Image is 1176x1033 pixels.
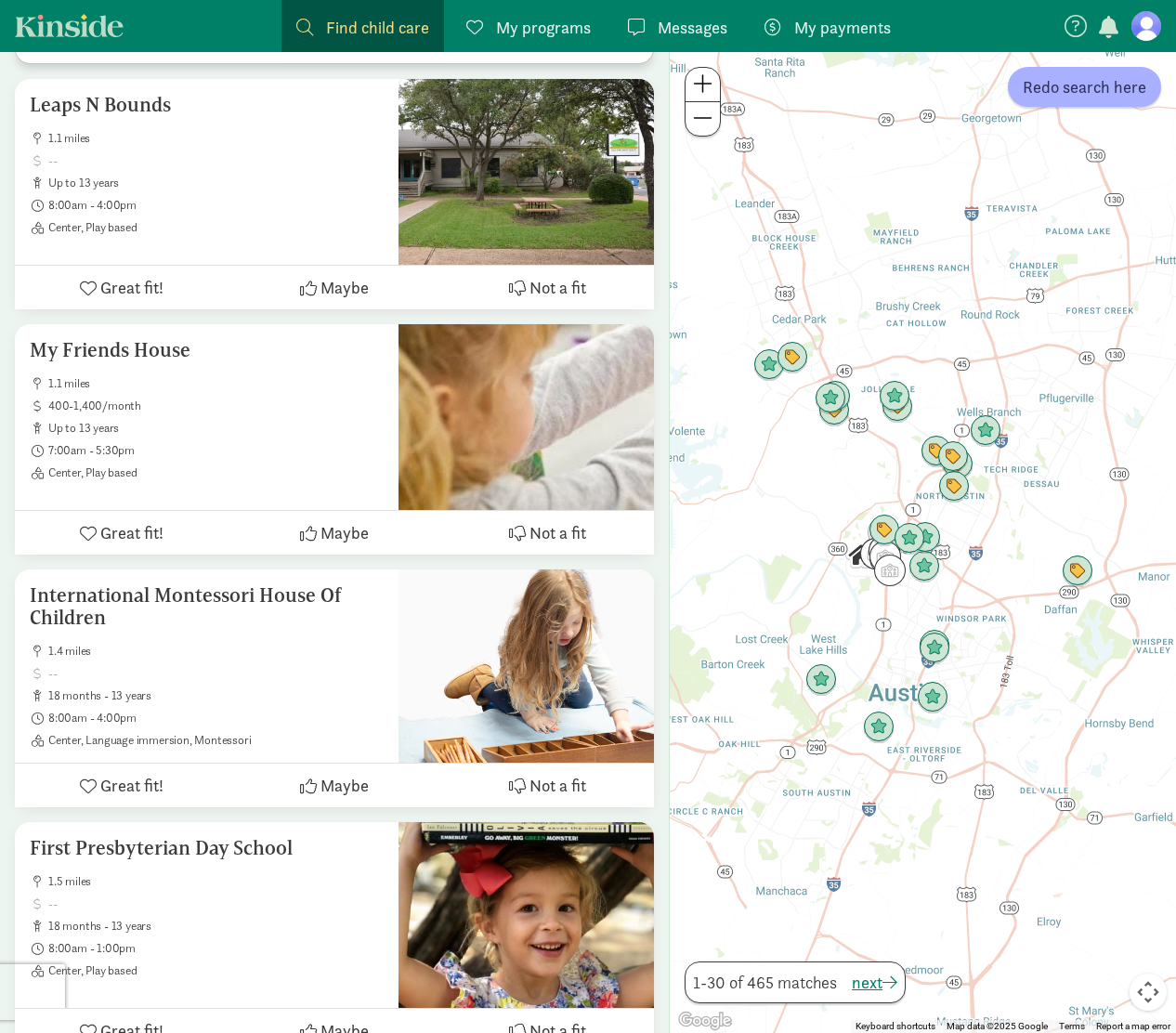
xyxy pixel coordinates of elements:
div: Click to see details [753,349,785,381]
span: Messages [658,15,727,40]
button: Maybe [228,511,440,555]
div: Click to see details [819,381,851,412]
div: Click to see details [937,441,969,473]
div: Click to see details [942,449,973,480]
span: 400-1,400/month [48,399,384,413]
button: Keyboard shortcuts [856,1020,935,1033]
a: Report a map error [1096,1021,1170,1031]
div: Click to see details [860,538,892,569]
div: Click to see details [863,712,895,743]
div: Click to see details [879,381,910,412]
span: 18 months - 13 years [48,688,384,703]
div: Click to see details [874,555,906,586]
div: Click to see details [882,391,913,423]
div: Click to see details [845,540,877,571]
span: Maybe [320,773,369,798]
span: My programs [496,15,591,40]
button: Not a fit [441,764,654,807]
img: Google [674,1009,736,1033]
button: Great fit! [15,764,228,807]
a: Open this area in Google Maps (opens a new window) [674,1009,736,1033]
span: Center, Play based [48,220,384,235]
button: Not a fit [441,266,654,309]
span: Not a fit [529,520,586,545]
div: Click to see details [868,516,899,548]
span: 8:00am - 4:00pm [48,198,384,213]
span: 8:00am - 4:00pm [48,711,384,726]
span: Maybe [320,275,369,300]
button: next [852,970,897,995]
span: 1.1 miles [48,131,384,146]
div: Click to see details [869,541,901,572]
span: Not a fit [529,773,586,798]
span: up to 13 years [48,176,384,190]
span: Great fit! [100,773,163,798]
span: Redo search here [1023,74,1146,99]
div: Click to see details [894,523,925,555]
span: Map data ©2025 Google [947,1021,1048,1031]
span: up to 13 years [48,421,384,436]
button: Great fit! [15,511,228,555]
span: 18 months - 13 years [48,919,384,934]
div: Click to see details [938,471,970,503]
span: 7:00am - 5:30pm [48,443,384,458]
span: Center, Play based [48,465,384,480]
button: Maybe [228,764,440,807]
div: Click to see details [917,682,948,713]
div: Click to see details [869,535,900,567]
h5: Leaps N Bounds [30,94,384,116]
button: Map camera controls [1130,974,1167,1011]
div: Click to see details [1062,556,1093,587]
h5: My Friends House [30,339,384,361]
div: Click to see details [919,633,950,664]
span: 1.1 miles [48,376,384,391]
div: Click to see details [908,551,940,582]
span: Not a fit [529,275,586,300]
button: Maybe [228,266,440,309]
button: Great fit! [15,266,228,309]
span: 8:00am - 1:00pm [48,941,384,956]
button: Not a fit [441,511,654,555]
a: Kinside [15,14,124,37]
div: Click to see details [815,383,846,414]
h5: International Montessori House Of Children [30,584,384,629]
span: 1-30 of 465 matches [693,970,837,995]
span: Center, Language immersion, Montessori [48,733,384,748]
div: Click to see details [869,515,900,546]
div: Click to see details [805,664,837,696]
button: Redo search here [1008,67,1161,107]
div: Click to see details [970,415,1001,447]
span: 1.5 miles [48,874,384,889]
span: Maybe [320,520,369,545]
span: Great fit! [100,520,163,545]
h5: First Presbyterian Day School [30,837,384,859]
div: Click to see details [777,342,808,373]
div: Click to see details [919,630,950,661]
span: Find child care [326,15,429,40]
div: Click to see details [921,436,952,467]
div: Click to see details [909,522,941,554]
span: Great fit! [100,275,163,300]
span: 1.4 miles [48,644,384,659]
span: My payments [794,15,891,40]
span: Center, Play based [48,963,384,978]
a: Terms (opens in new tab) [1059,1021,1085,1031]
